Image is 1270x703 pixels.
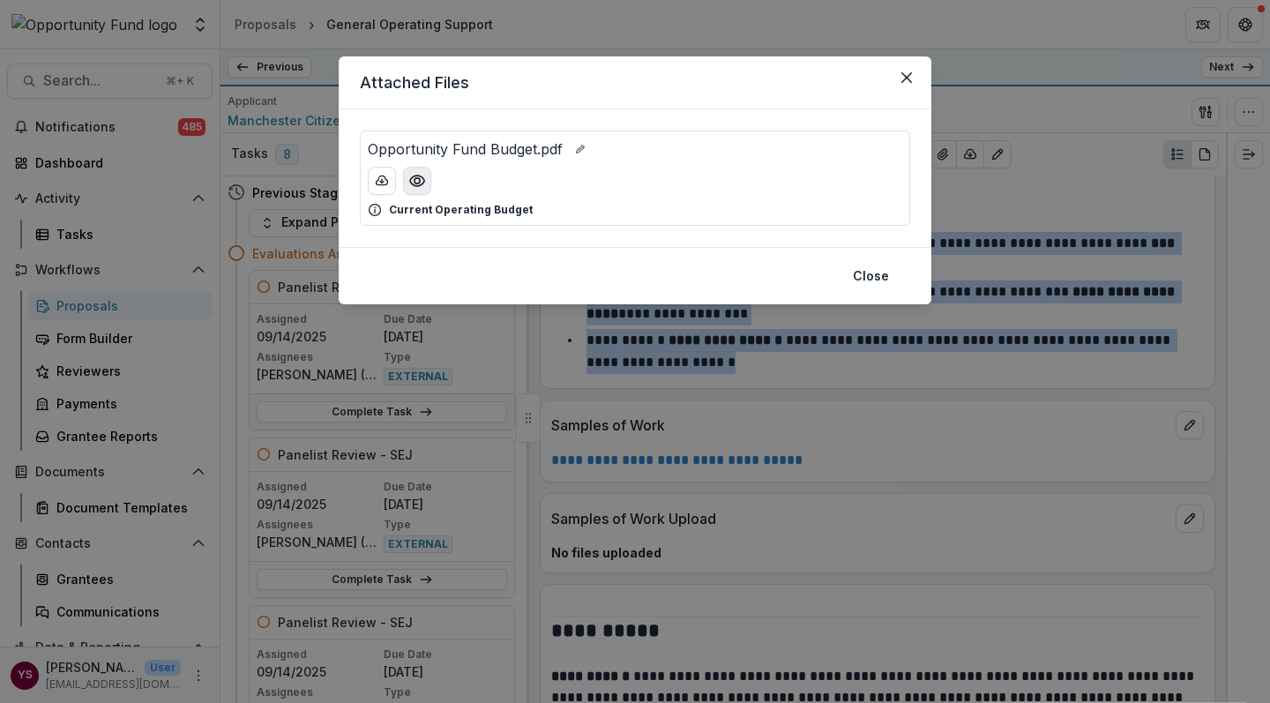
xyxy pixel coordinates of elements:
[570,138,591,160] button: edit-file-name
[339,56,931,109] header: Attached Files
[368,138,563,160] p: Opportunity Fund Budget.pdf
[368,167,396,195] button: download-button
[389,202,533,218] p: Current Operating Budget
[403,167,431,195] button: Preview Opportunity Fund Budget.pdf
[842,262,900,290] button: Close
[893,64,921,92] button: Close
